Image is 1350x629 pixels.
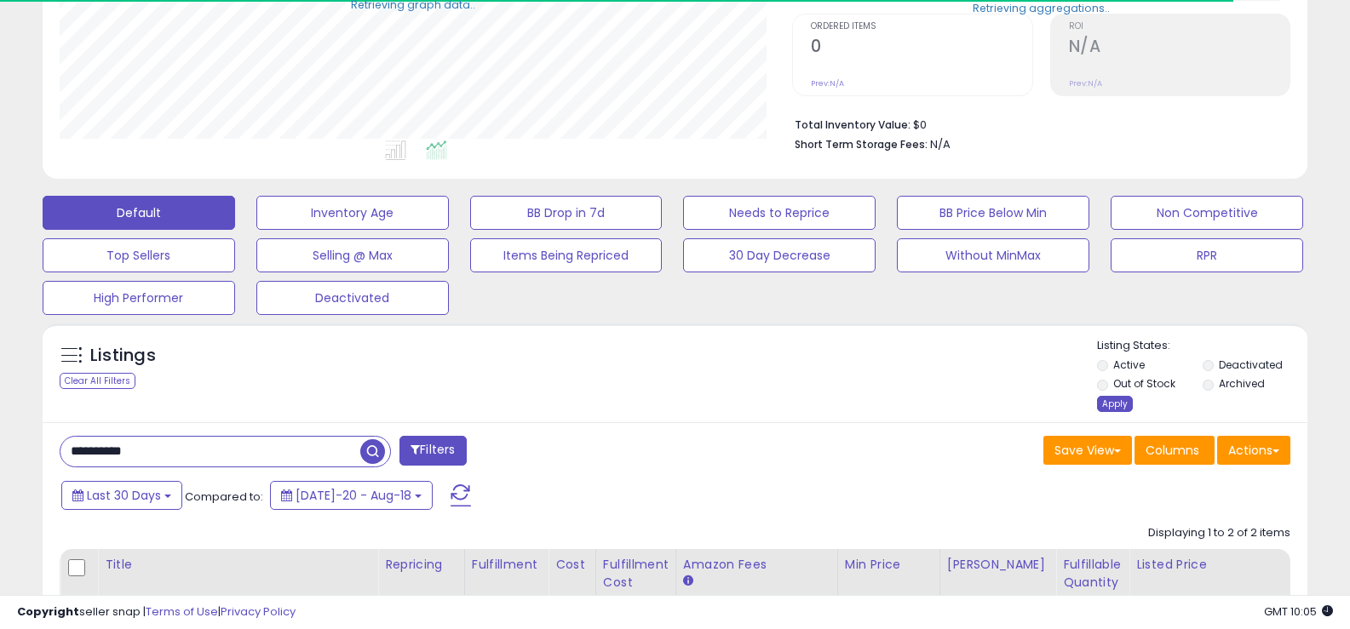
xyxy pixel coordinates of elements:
[1063,556,1122,592] div: Fulfillable Quantity
[1219,357,1283,372] label: Deactivated
[185,489,263,505] span: Compared to:
[1111,196,1303,230] button: Non Competitive
[296,487,411,504] span: [DATE]-20 - Aug-18
[845,556,933,574] div: Min Price
[270,481,433,510] button: [DATE]-20 - Aug-18
[256,281,449,315] button: Deactivated
[43,196,235,230] button: Default
[17,604,296,620] div: seller snap | |
[1148,525,1290,541] div: Displaying 1 to 2 of 2 items
[399,436,466,466] button: Filters
[256,238,449,272] button: Selling @ Max
[1111,238,1303,272] button: RPR
[683,556,830,574] div: Amazon Fees
[1136,556,1284,574] div: Listed Price
[87,487,161,504] span: Last 30 Days
[221,603,296,620] a: Privacy Policy
[470,238,663,272] button: Items Being Repriced
[1043,436,1132,465] button: Save View
[61,481,182,510] button: Last 30 Days
[472,556,541,574] div: Fulfillment
[603,556,669,592] div: Fulfillment Cost
[683,238,876,272] button: 30 Day Decrease
[90,344,156,368] h5: Listings
[897,196,1089,230] button: BB Price Below Min
[1113,376,1175,391] label: Out of Stock
[683,574,693,589] small: Amazon Fees.
[683,196,876,230] button: Needs to Reprice
[555,556,589,574] div: Cost
[1097,338,1307,354] p: Listing States:
[60,373,135,389] div: Clear All Filters
[470,196,663,230] button: BB Drop in 7d
[1113,357,1145,372] label: Active
[947,556,1048,574] div: [PERSON_NAME]
[43,238,235,272] button: Top Sellers
[1146,442,1199,459] span: Columns
[1264,603,1333,620] span: 2025-09-18 10:05 GMT
[1219,376,1265,391] label: Archived
[256,196,449,230] button: Inventory Age
[105,556,371,574] div: Title
[146,603,218,620] a: Terms of Use
[1097,396,1133,412] div: Apply
[1217,436,1290,465] button: Actions
[1135,436,1215,465] button: Columns
[897,238,1089,272] button: Without MinMax
[17,603,79,620] strong: Copyright
[43,281,235,315] button: High Performer
[385,556,457,574] div: Repricing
